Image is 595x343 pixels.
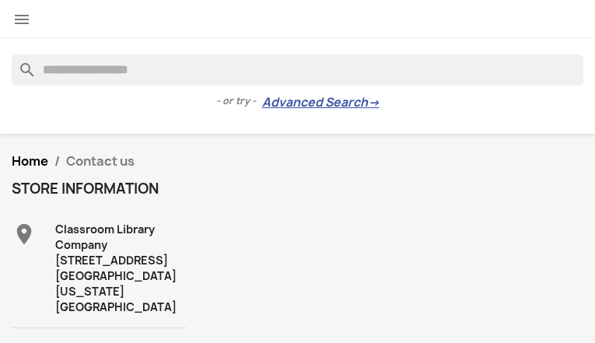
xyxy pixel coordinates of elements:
h4: Store information [12,181,187,197]
i:  [12,222,37,247]
i:  [12,10,31,29]
input: Search [12,54,583,86]
span: - or try - [216,93,262,109]
span: Contact us [66,152,135,170]
div: Classroom Library Company [STREET_ADDRESS] [GEOGRAPHIC_DATA][US_STATE] [GEOGRAPHIC_DATA] [55,222,187,315]
i: search [12,54,30,73]
span: → [368,95,380,110]
a: Home [12,152,48,170]
a: Advanced Search→ [262,95,380,110]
